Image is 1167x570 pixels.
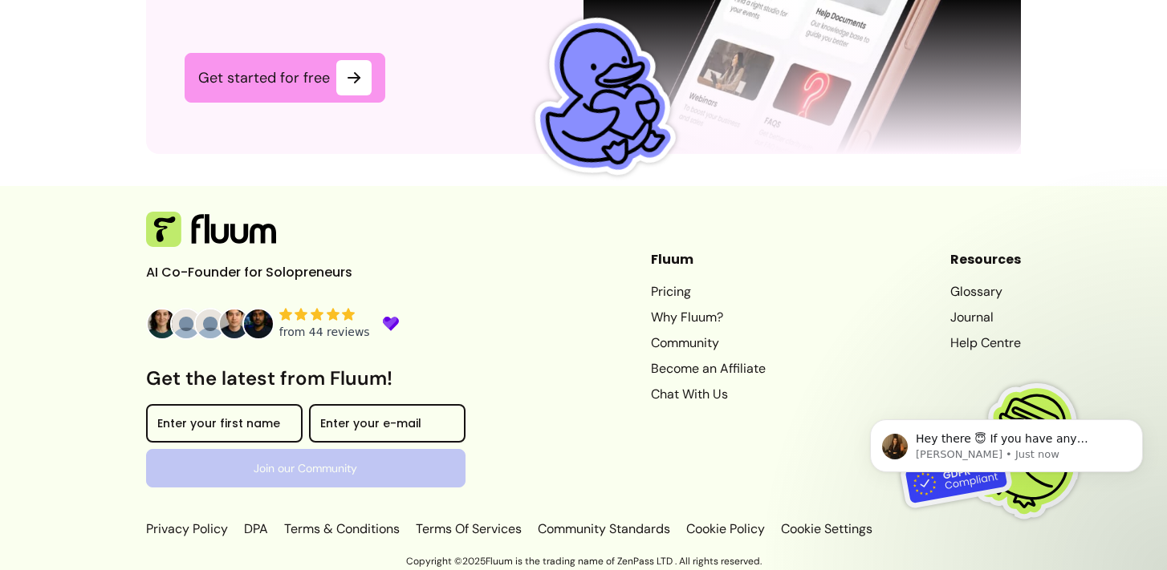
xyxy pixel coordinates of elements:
header: Fluum [651,250,766,269]
input: Enter your e-mail [320,418,454,435]
p: AI Co-Founder for Solopreneurs [146,263,387,282]
a: Get started for free [185,53,385,103]
iframe: Intercom notifications message [846,386,1167,562]
a: Journal [950,308,1021,327]
a: Terms Of Services [413,519,525,539]
p: Cookie Settings [778,519,872,539]
img: Fluum is GDPR compliant [901,350,1101,551]
span: Get started for free [198,68,330,87]
a: Community Standards [535,519,673,539]
a: Become an Affiliate [651,359,766,378]
a: Glossary [950,282,1021,301]
h3: Get the latest from Fluum! [146,366,466,391]
a: Help Centre [950,334,1021,353]
img: Fluum Duck sticker [505,3,694,192]
a: Cookie Policy [683,519,768,539]
img: Fluum Logo [146,212,276,247]
a: Terms & Conditions [281,519,403,539]
a: Privacy Policy [146,519,231,539]
header: Resources [950,250,1021,269]
a: Why Fluum? [651,308,766,327]
a: Chat With Us [651,385,766,404]
a: Pricing [651,282,766,301]
input: Enter your first name [157,418,291,435]
a: DPA [241,519,271,539]
a: Community [651,334,766,353]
